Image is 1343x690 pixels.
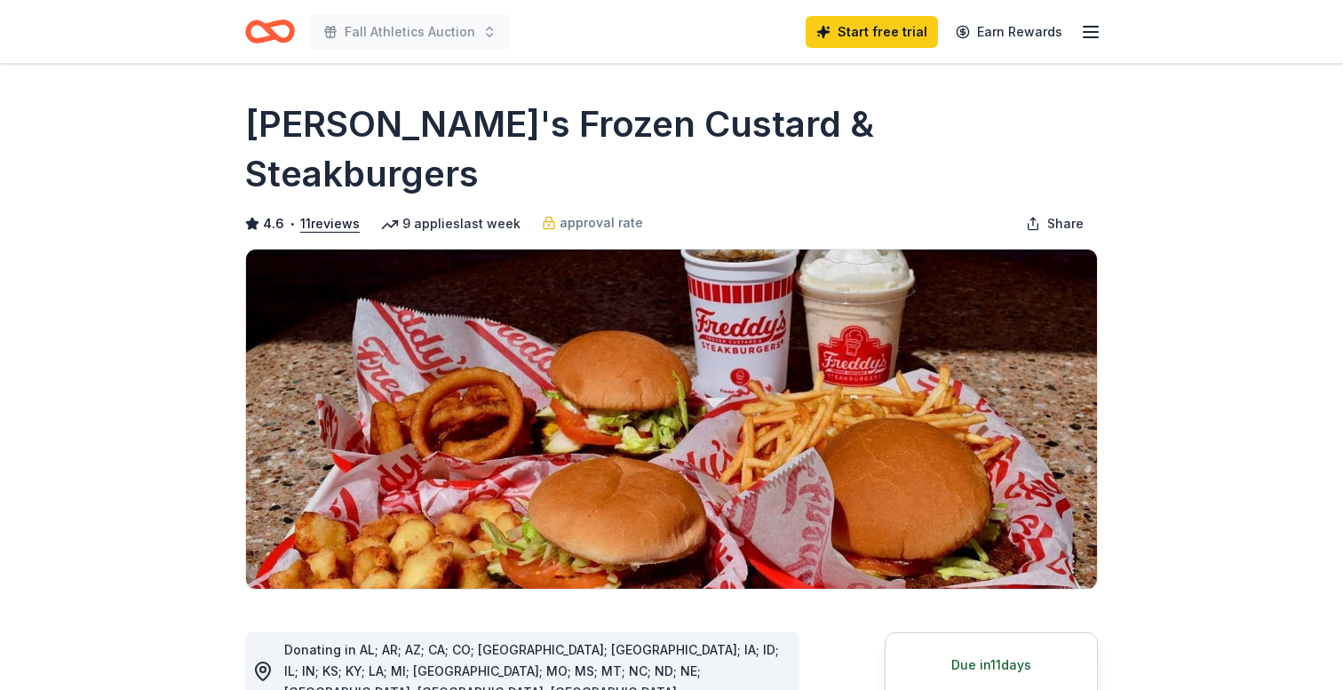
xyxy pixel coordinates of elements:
[1047,213,1084,234] span: Share
[300,213,360,234] button: 11reviews
[560,212,643,234] span: approval rate
[345,21,475,43] span: Fall Athletics Auction
[907,654,1076,676] div: Due in 11 days
[381,213,521,234] div: 9 applies last week
[309,14,511,50] button: Fall Athletics Auction
[245,11,295,52] a: Home
[945,16,1073,48] a: Earn Rewards
[263,213,284,234] span: 4.6
[246,250,1097,589] img: Image for Freddy's Frozen Custard & Steakburgers
[245,99,1098,199] h1: [PERSON_NAME]'s Frozen Custard & Steakburgers
[806,16,938,48] a: Start free trial
[542,212,643,234] a: approval rate
[1012,206,1098,242] button: Share
[290,217,296,231] span: •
